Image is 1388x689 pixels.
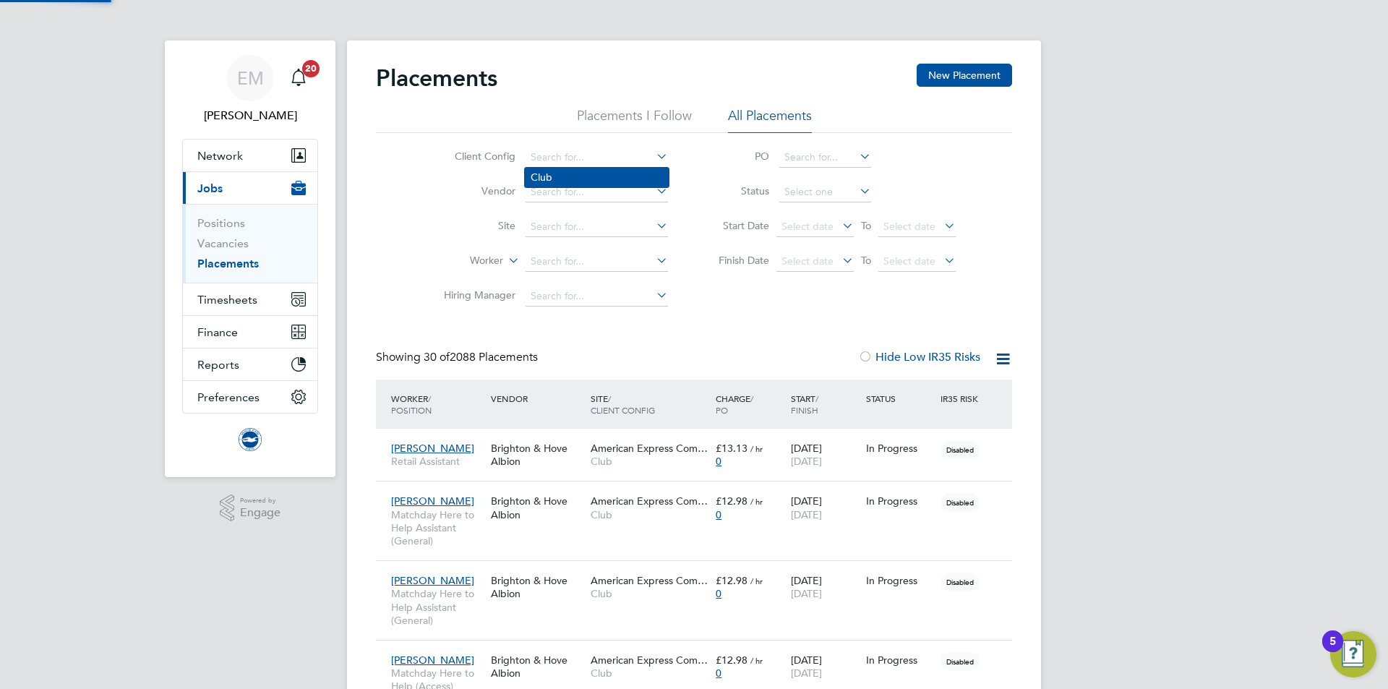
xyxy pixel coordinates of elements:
span: Disabled [941,440,980,459]
input: Search for... [526,252,668,272]
input: Search for... [526,286,668,307]
span: Select date [883,220,935,233]
span: Powered by [240,495,280,507]
label: Finish Date [704,254,769,267]
div: Status [862,385,938,411]
span: Finance [197,325,238,339]
span: To [857,251,875,270]
span: Edyta Marchant [182,107,318,124]
span: Club [591,455,708,468]
span: Disabled [941,573,980,591]
input: Select one [779,182,871,202]
div: 5 [1329,641,1336,660]
input: Search for... [779,147,871,168]
div: Vendor [487,385,587,411]
button: Finance [183,316,317,348]
span: Disabled [941,493,980,512]
span: EM [237,69,264,87]
div: Jobs [183,204,317,283]
button: Reports [183,348,317,380]
div: Brighton & Hove Albion [487,487,587,528]
a: 20 [284,55,313,101]
span: 2088 Placements [424,350,538,364]
span: American Express Com… [591,442,708,455]
span: 20 [302,60,320,77]
li: All Placements [728,107,812,133]
div: [DATE] [787,567,862,607]
span: [PERSON_NAME] [391,495,474,508]
div: Charge [712,385,787,423]
div: Start [787,385,862,423]
div: [DATE] [787,487,862,528]
span: / hr [750,443,763,454]
label: PO [704,150,769,163]
div: [DATE] [787,646,862,687]
span: Timesheets [197,293,257,307]
span: Select date [781,254,834,268]
button: Open Resource Center, 5 new notifications [1330,631,1376,677]
a: Positions [197,216,245,230]
a: [PERSON_NAME]Matchday Here to Help Assistant (General)Brighton & Hove AlbionAmerican Express Com…... [387,566,1012,578]
span: / hr [750,655,763,666]
div: In Progress [866,654,934,667]
nav: Main navigation [165,40,335,477]
div: [DATE] [787,435,862,475]
div: Site [587,385,712,423]
label: Start Date [704,219,769,232]
a: Powered byEngage [220,495,281,522]
a: [PERSON_NAME]Retail AssistantBrighton & Hove AlbionAmerican Express Com…Club£13.13 / hr0[DATE][DA... [387,434,1012,446]
span: Club [591,587,708,600]
button: Preferences [183,381,317,413]
span: Preferences [197,390,260,404]
span: / Position [391,393,432,416]
span: £12.98 [716,574,747,587]
label: Worker [420,254,503,268]
span: 0 [716,508,721,521]
div: In Progress [866,495,934,508]
span: Network [197,149,243,163]
a: Placements [197,257,259,270]
input: Search for... [526,217,668,237]
button: Jobs [183,172,317,204]
div: Showing [376,350,541,365]
a: [PERSON_NAME]Matchday Here to Help Assistant (General)Brighton & Hove AlbionAmerican Express Com…... [387,487,1012,499]
span: [PERSON_NAME] [391,574,474,587]
span: 0 [716,667,721,680]
input: Search for... [526,182,668,202]
div: IR35 Risk [937,385,987,411]
label: Site [432,219,515,232]
label: Hide Low IR35 Risks [858,350,980,364]
div: In Progress [866,574,934,587]
label: Client Config [432,150,515,163]
span: Engage [240,507,280,519]
a: Vacancies [197,236,249,250]
span: / hr [750,496,763,507]
span: Matchday Here to Help Assistant (General) [391,587,484,627]
span: To [857,216,875,235]
input: Search for... [526,147,668,168]
span: American Express Com… [591,495,708,508]
span: Select date [883,254,935,268]
span: / hr [750,575,763,586]
a: [PERSON_NAME]Matchday Here to Help (Access)Brighton & Hove AlbionAmerican Express Com…Club£12.98 ... [387,646,1012,658]
h2: Placements [376,64,497,93]
span: £13.13 [716,442,747,455]
span: / Client Config [591,393,655,416]
span: Select date [781,220,834,233]
span: Club [591,667,708,680]
label: Hiring Manager [432,288,515,301]
div: Brighton & Hove Albion [487,435,587,475]
button: Network [183,140,317,171]
span: [PERSON_NAME] [391,654,474,667]
a: EM[PERSON_NAME] [182,55,318,124]
div: In Progress [866,442,934,455]
span: [DATE] [791,455,822,468]
span: Jobs [197,181,223,195]
span: £12.98 [716,654,747,667]
span: £12.98 [716,495,747,508]
span: [DATE] [791,587,822,600]
a: Go to home page [182,428,318,451]
span: Disabled [941,652,980,671]
span: / PO [716,393,753,416]
span: [DATE] [791,667,822,680]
